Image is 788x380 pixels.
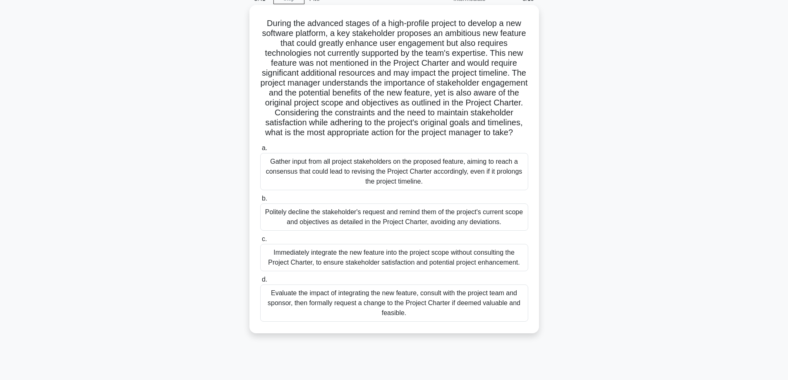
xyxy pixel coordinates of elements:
span: c. [262,235,267,242]
h5: During the advanced stages of a high-profile project to develop a new software platform, a key st... [259,18,529,138]
span: b. [262,195,267,202]
span: d. [262,276,267,283]
div: Immediately integrate the new feature into the project scope without consulting the Project Chart... [260,244,528,271]
span: a. [262,144,267,151]
div: Evaluate the impact of integrating the new feature, consult with the project team and sponsor, th... [260,284,528,322]
div: Politely decline the stakeholder's request and remind them of the project's current scope and obj... [260,203,528,231]
div: Gather input from all project stakeholders on the proposed feature, aiming to reach a consensus t... [260,153,528,190]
